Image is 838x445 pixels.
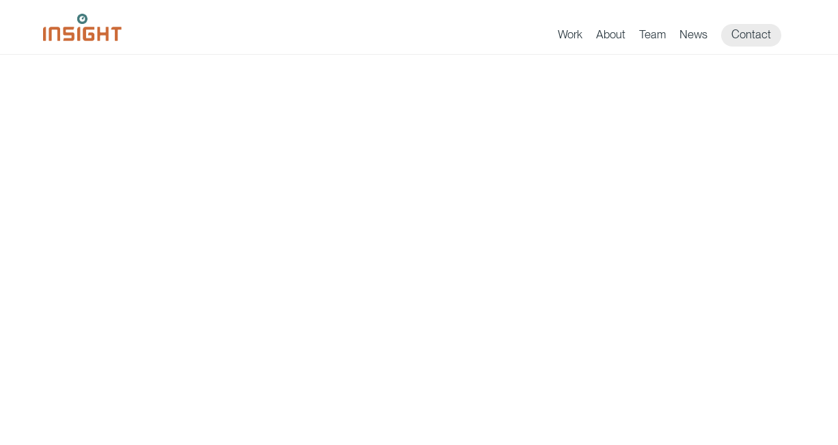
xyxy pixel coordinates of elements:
nav: primary navigation menu [558,24,795,47]
a: Contact [721,24,781,47]
a: About [596,27,625,47]
a: Team [639,27,666,47]
a: News [679,27,707,47]
img: Insight Marketing Design [43,14,122,41]
a: Work [558,27,582,47]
